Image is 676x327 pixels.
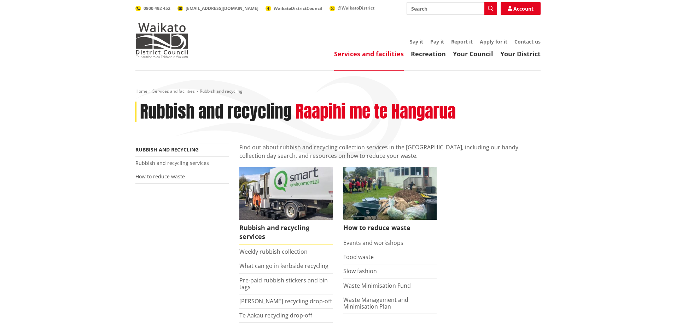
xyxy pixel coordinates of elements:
a: How to reduce waste [135,173,185,180]
a: Services and facilities [334,50,404,58]
a: Contact us [514,38,541,45]
a: Apply for it [480,38,507,45]
a: Food waste [343,253,374,261]
span: 0800 492 452 [144,5,170,11]
a: Account [501,2,541,15]
a: What can go in kerbside recycling [239,262,328,270]
img: Reducing waste [343,167,437,219]
a: Services and facilities [152,88,195,94]
a: Report it [451,38,473,45]
a: Your Council [453,50,493,58]
a: 0800 492 452 [135,5,170,11]
h1: Rubbish and recycling [140,102,292,122]
img: Rubbish and recycling services [239,167,333,219]
h2: Raapihi me te Hangarua [296,102,456,122]
a: Home [135,88,147,94]
a: @WaikatoDistrict [330,5,374,11]
span: Rubbish and recycling services [239,220,333,245]
a: Waste Management and Minimisation Plan [343,296,408,310]
a: Slow fashion [343,267,377,275]
a: How to reduce waste [343,167,437,236]
a: Rubbish and recycling services [239,167,333,245]
a: Events and workshops [343,239,403,247]
img: Waikato District Council - Te Kaunihera aa Takiwaa o Waikato [135,23,188,58]
a: Say it [410,38,423,45]
a: Waste Minimisation Fund [343,282,411,289]
a: Te Aakau recycling drop-off [239,311,312,319]
a: Rubbish and recycling services [135,160,209,166]
input: Search input [407,2,497,15]
a: Recreation [411,50,446,58]
nav: breadcrumb [135,88,541,94]
a: Rubbish and recycling [135,146,199,153]
a: [EMAIL_ADDRESS][DOMAIN_NAME] [177,5,258,11]
a: WaikatoDistrictCouncil [266,5,322,11]
a: Pay it [430,38,444,45]
a: Weekly rubbish collection [239,248,308,256]
span: [EMAIL_ADDRESS][DOMAIN_NAME] [186,5,258,11]
p: Find out about rubbish and recycling collection services in the [GEOGRAPHIC_DATA], including our ... [239,143,541,160]
span: @WaikatoDistrict [338,5,374,11]
a: [PERSON_NAME] recycling drop-off [239,297,332,305]
span: How to reduce waste [343,220,437,236]
span: WaikatoDistrictCouncil [274,5,322,11]
span: Rubbish and recycling [200,88,243,94]
a: Your District [500,50,541,58]
a: Pre-paid rubbish stickers and bin tags [239,276,328,291]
